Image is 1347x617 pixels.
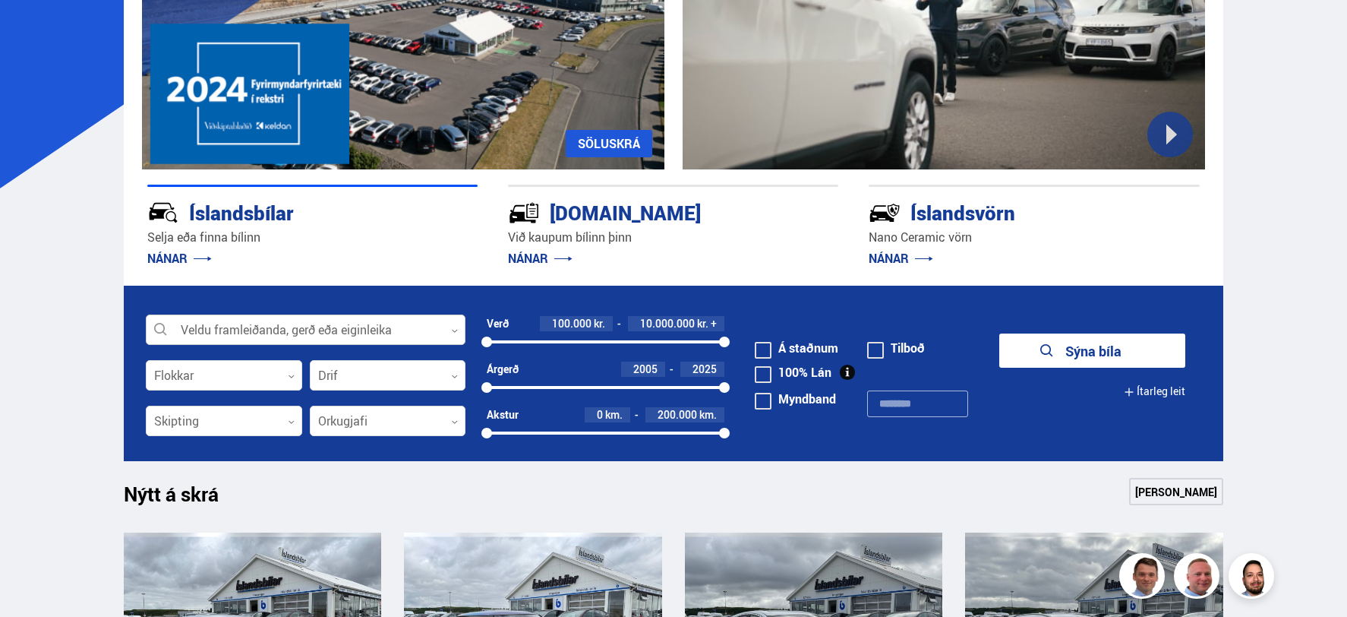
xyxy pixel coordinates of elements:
[711,318,717,330] span: +
[1176,555,1222,601] img: siFngHWaQ9KaOqBr.png
[147,250,212,267] a: NÁNAR
[755,393,836,405] label: Myndband
[124,483,245,514] h1: Nýtt á skrá
[869,250,933,267] a: NÁNAR
[697,318,708,330] span: kr.
[1129,478,1223,505] a: [PERSON_NAME]
[1231,555,1276,601] img: nhp88E3Fdnt1Opn2.png
[12,6,58,52] button: Open LiveChat chat widget
[755,366,831,378] label: 100% Lán
[552,316,591,331] span: 100.000
[633,362,658,376] span: 2005
[699,409,717,421] span: km.
[147,198,424,225] div: Íslandsbílar
[605,409,623,421] span: km.
[867,342,925,354] label: Tilboð
[1121,555,1167,601] img: FbJEzSuNWCJXmdc-.webp
[1124,375,1185,409] button: Ítarleg leit
[508,250,573,267] a: NÁNAR
[508,197,540,229] img: tr5P-W3DuiFaO7aO.svg
[869,198,1145,225] div: Íslandsvörn
[755,342,838,354] label: Á staðnum
[566,130,652,157] a: SÖLUSKRÁ
[594,318,605,330] span: kr.
[487,318,509,330] div: Verð
[869,229,1199,246] p: Nano Ceramic vörn
[508,229,838,246] p: Við kaupum bílinn þinn
[692,362,717,376] span: 2025
[640,316,695,331] span: 10.000.000
[147,197,179,229] img: JRvxyua_JYH6wB4c.svg
[999,334,1185,368] button: Sýna bíla
[658,407,697,422] span: 200.000
[487,409,519,421] div: Akstur
[147,229,478,246] p: Selja eða finna bílinn
[508,198,784,225] div: [DOMAIN_NAME]
[487,363,519,375] div: Árgerð
[597,407,603,422] span: 0
[869,197,901,229] img: -Svtn6bYgwAsiwNX.svg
